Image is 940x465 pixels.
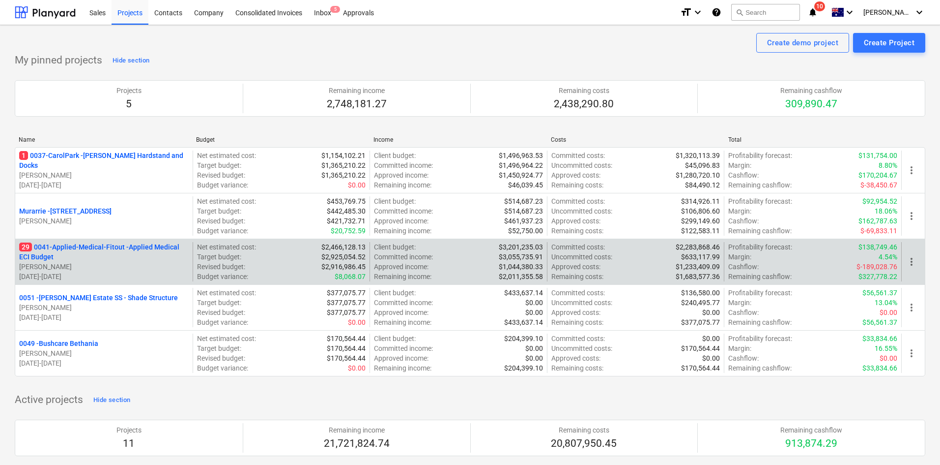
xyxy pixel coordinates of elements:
p: Client budget : [374,196,416,206]
p: 20,807,950.45 [551,437,617,451]
p: 21,721,824.74 [324,437,390,451]
p: Murarrie - [STREET_ADDRESS] [19,206,112,216]
p: $240,495.77 [681,298,720,308]
p: Committed income : [374,252,433,262]
i: keyboard_arrow_down [844,6,855,18]
p: $3,201,235.03 [499,242,543,252]
p: Committed costs : [551,288,605,298]
p: Revised budget : [197,308,245,317]
p: $8,068.07 [335,272,366,281]
span: more_vert [906,210,917,222]
p: $131,754.00 [858,151,897,160]
p: Committed income : [374,298,433,308]
p: Budget variance : [197,180,248,190]
span: 5 [330,6,340,13]
p: Remaining cashflow [780,425,842,435]
p: Remaining costs [551,425,617,435]
p: Remaining cashflow : [728,317,792,327]
p: Remaining costs : [551,317,603,327]
p: $170,204.67 [858,170,897,180]
p: Client budget : [374,334,416,343]
p: $633,117.99 [681,252,720,262]
p: Remaining cashflow : [728,363,792,373]
p: $0.00 [880,353,897,363]
i: keyboard_arrow_down [913,6,925,18]
p: $106,806.60 [681,206,720,216]
p: Projects [116,425,142,435]
p: Target budget : [197,252,241,262]
p: My pinned projects [15,54,102,67]
p: $1,365,210.22 [321,170,366,180]
p: Revised budget : [197,353,245,363]
p: $2,283,868.46 [676,242,720,252]
p: $433,637.14 [504,288,543,298]
p: $170,564.44 [327,353,366,363]
p: Remaining cashflow : [728,226,792,236]
p: $514,687.23 [504,206,543,216]
p: Committed income : [374,206,433,216]
p: Committed costs : [551,196,605,206]
p: $0.00 [525,298,543,308]
p: $56,561.37 [862,288,897,298]
p: Revised budget : [197,262,245,272]
div: Income [373,136,543,143]
span: search [736,8,743,16]
p: Remaining cashflow : [728,272,792,281]
p: $204,399.10 [504,334,543,343]
p: 2,748,181.27 [327,97,387,111]
p: $84,490.12 [685,180,720,190]
p: Remaining costs : [551,272,603,281]
p: Uncommitted costs : [551,343,612,353]
button: Create demo project [756,33,849,53]
p: Remaining income [327,86,387,95]
span: [PERSON_NAME] [863,8,912,16]
p: Target budget : [197,206,241,216]
p: [DATE] - [DATE] [19,312,189,322]
p: Approved costs : [551,170,600,180]
p: $433,637.14 [504,317,543,327]
p: Active projects [15,393,83,407]
p: Approved income : [374,353,428,363]
p: Committed costs : [551,151,605,160]
p: Profitability forecast : [728,288,792,298]
p: 2,438,290.80 [554,97,614,111]
div: Hide section [93,395,130,406]
p: $377,075.77 [327,298,366,308]
p: Target budget : [197,343,241,353]
i: keyboard_arrow_down [692,6,704,18]
p: Remaining income : [374,272,431,281]
p: $162,787.63 [858,216,897,226]
p: $0.00 [348,363,366,373]
p: [PERSON_NAME] [19,216,189,226]
p: $170,564.44 [681,363,720,373]
div: Murarrie -[STREET_ADDRESS][PERSON_NAME] [19,206,189,226]
p: $33,834.66 [862,363,897,373]
p: Committed income : [374,343,433,353]
p: Uncommitted costs : [551,298,612,308]
div: Total [728,136,898,143]
p: $377,075.77 [327,308,366,317]
p: $1,233,409.09 [676,262,720,272]
p: $-69,833.11 [860,226,897,236]
span: more_vert [906,164,917,176]
button: Create Project [853,33,925,53]
p: Cashflow : [728,216,759,226]
p: [DATE] - [DATE] [19,272,189,281]
p: $377,075.77 [681,317,720,327]
p: Margin : [728,160,751,170]
p: $377,075.77 [327,288,366,298]
p: Uncommitted costs : [551,206,612,216]
div: Budget [196,136,366,143]
p: 8.80% [879,160,897,170]
p: 0049 - Bushcare Bethania [19,339,98,348]
p: 0037-CarolPark - [PERSON_NAME] Hardstand and Docks [19,151,189,170]
p: Net estimated cost : [197,196,256,206]
p: $136,580.00 [681,288,720,298]
p: Remaining cashflow [780,86,842,95]
p: Approved costs : [551,262,600,272]
p: $122,583.11 [681,226,720,236]
p: Approved income : [374,216,428,226]
p: $-189,028.76 [856,262,897,272]
button: Hide section [91,392,133,408]
p: [PERSON_NAME] [19,170,189,180]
